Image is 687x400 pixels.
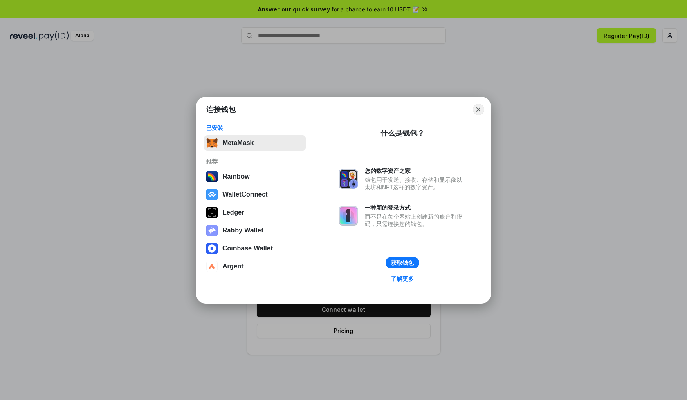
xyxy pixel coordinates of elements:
[206,124,304,132] div: 已安装
[380,128,424,138] div: 什么是钱包？
[204,168,306,185] button: Rainbow
[206,171,218,182] img: svg+xml,%3Csvg%20width%3D%22120%22%20height%3D%22120%22%20viewBox%3D%220%200%20120%20120%22%20fil...
[386,257,419,268] button: 获取钱包
[222,139,254,147] div: MetaMask
[204,186,306,203] button: WalletConnect
[206,225,218,236] img: svg+xml,%3Csvg%20xmlns%3D%22http%3A%2F%2Fwww.w3.org%2F2000%2Fsvg%22%20fill%3D%22none%22%20viewBox...
[386,273,419,284] a: 了解更多
[339,206,358,226] img: svg+xml,%3Csvg%20xmlns%3D%22http%3A%2F%2Fwww.w3.org%2F2000%2Fsvg%22%20fill%3D%22none%22%20viewBox...
[222,263,244,270] div: Argent
[206,137,218,149] img: svg+xml,%3Csvg%20fill%3D%22none%22%20height%3D%2233%22%20viewBox%3D%220%200%2035%2033%22%20width%...
[206,261,218,272] img: svg+xml,%3Csvg%20width%3D%2228%22%20height%3D%2228%22%20viewBox%3D%220%200%2028%2028%22%20fill%3D...
[222,209,244,216] div: Ledger
[365,204,466,211] div: 一种新的登录方式
[204,240,306,257] button: Coinbase Wallet
[365,167,466,174] div: 您的数字资产之家
[222,245,273,252] div: Coinbase Wallet
[206,189,218,200] img: svg+xml,%3Csvg%20width%3D%2228%22%20height%3D%2228%22%20viewBox%3D%220%200%2028%2028%22%20fill%3D...
[365,176,466,191] div: 钱包用于发送、接收、存储和显示像以太坊和NFT这样的数字资产。
[391,275,414,282] div: 了解更多
[204,258,306,275] button: Argent
[206,207,218,218] img: svg+xml,%3Csvg%20xmlns%3D%22http%3A%2F%2Fwww.w3.org%2F2000%2Fsvg%22%20width%3D%2228%22%20height%3...
[206,158,304,165] div: 推荐
[391,259,414,266] div: 获取钱包
[204,204,306,221] button: Ledger
[473,104,484,115] button: Close
[339,169,358,189] img: svg+xml,%3Csvg%20xmlns%3D%22http%3A%2F%2Fwww.w3.org%2F2000%2Fsvg%22%20fill%3D%22none%22%20viewBox...
[222,173,250,180] div: Rainbow
[204,135,306,151] button: MetaMask
[222,227,263,234] div: Rabby Wallet
[206,243,218,254] img: svg+xml,%3Csvg%20width%3D%2228%22%20height%3D%2228%22%20viewBox%3D%220%200%2028%2028%22%20fill%3D...
[222,191,268,198] div: WalletConnect
[204,222,306,239] button: Rabby Wallet
[365,213,466,228] div: 而不是在每个网站上创建新的账户和密码，只需连接您的钱包。
[206,105,236,114] h1: 连接钱包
